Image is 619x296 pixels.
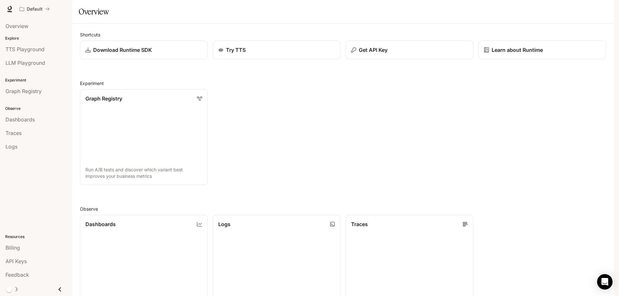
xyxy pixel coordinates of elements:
[597,274,613,290] div: Open Intercom Messenger
[218,220,231,228] p: Logs
[79,5,109,18] h1: Overview
[359,46,388,54] p: Get API Key
[80,205,606,212] h2: Observe
[80,80,606,87] h2: Experiment
[80,31,606,38] h2: Shortcuts
[85,167,202,179] p: Run A/B tests and discover which variant best improves your business metrics
[85,220,116,228] p: Dashboards
[93,46,152,54] p: Download Runtime SDK
[27,6,43,12] p: Default
[213,41,340,59] a: Try TTS
[17,3,53,15] button: All workspaces
[478,41,606,59] a: Learn about Runtime
[346,41,473,59] button: Get API Key
[85,95,122,102] p: Graph Registry
[492,46,543,54] p: Learn about Runtime
[351,220,368,228] p: Traces
[80,89,208,185] a: Graph RegistryRun A/B tests and discover which variant best improves your business metrics
[80,41,208,59] a: Download Runtime SDK
[226,46,246,54] p: Try TTS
